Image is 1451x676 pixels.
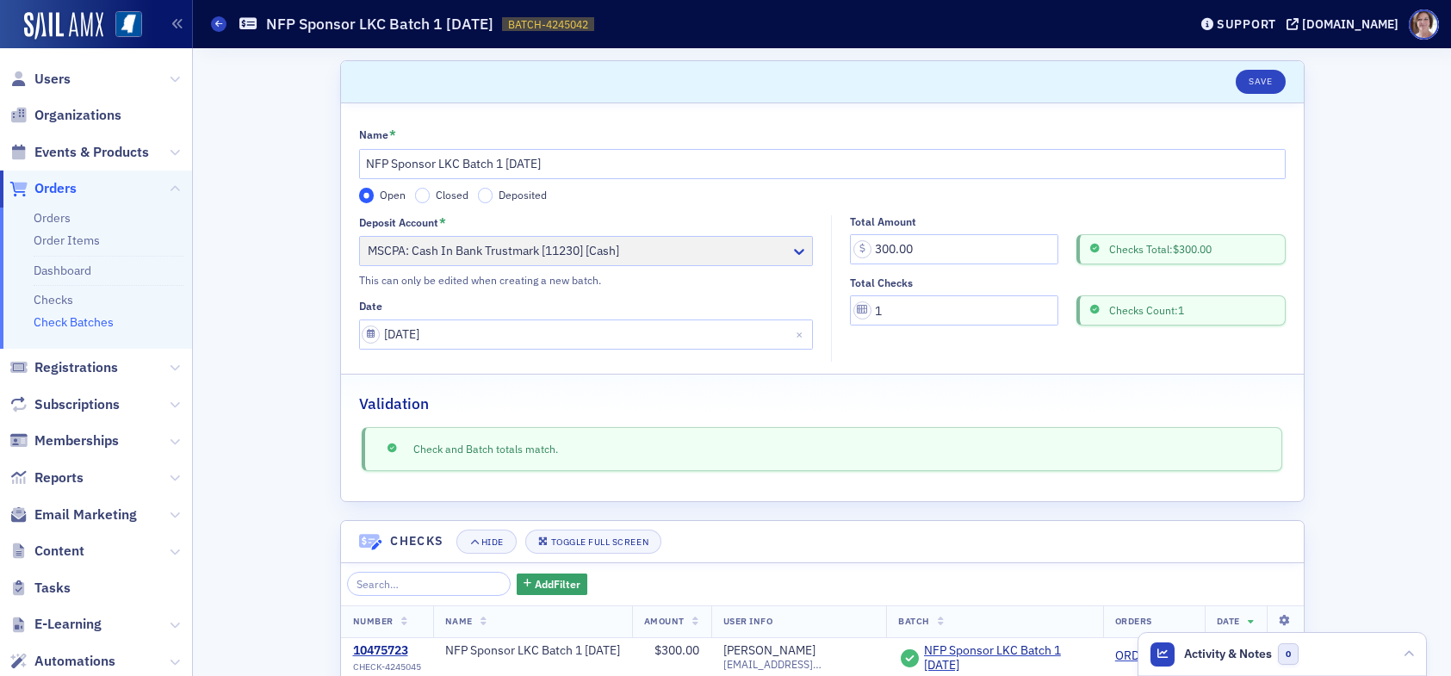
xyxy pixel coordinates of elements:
span: Reports [34,468,84,487]
span: Orders [1115,615,1152,627]
a: Order Items [34,233,100,248]
input: Search… [347,572,512,596]
span: Activity & Notes [1184,645,1272,663]
div: Support [1217,16,1276,32]
button: Toggle Full Screen [525,530,661,554]
a: Content [9,542,84,561]
span: Amount [644,615,685,627]
span: Closed [436,188,468,202]
a: Dashboard [34,263,91,278]
input: MM/DD/YYYY [359,319,814,350]
button: AddFilter [517,574,587,595]
div: Total Amount [850,215,916,228]
span: Check and Batch totals match. [401,441,558,456]
span: [EMAIL_ADDRESS][DOMAIN_NAME] [723,658,874,671]
span: Email Marketing [34,505,137,524]
span: Batch [898,615,930,627]
a: Email Marketing [9,505,137,524]
abbr: This field is required [439,215,446,231]
span: 0 [1278,643,1299,665]
span: Registrations [34,358,118,377]
a: [PERSON_NAME] [723,643,815,659]
div: This can only be edited when creating a new batch. [359,272,814,288]
div: Deposit Account [359,216,438,229]
div: Hide [481,537,504,547]
input: 0.00 [850,234,1058,264]
button: [DOMAIN_NAME] [1287,18,1404,30]
a: Subscriptions [9,395,120,414]
span: Date [1217,615,1240,627]
span: Add Filter [535,576,580,592]
a: Check Batches [34,314,114,330]
span: Subscriptions [34,395,120,414]
a: Memberships [9,431,119,450]
span: Number [353,615,394,627]
a: Events & Products [9,143,149,162]
div: Toggle Full Screen [551,537,648,547]
input: Deposited [478,188,493,203]
span: $300.00 [1173,242,1212,256]
a: View Homepage [103,11,142,40]
span: Checks Count: 1 [1104,302,1183,318]
span: Orders [34,179,77,198]
a: Organizations [9,106,121,125]
img: SailAMX [24,12,103,40]
span: $300.00 [654,642,699,658]
a: Orders [34,210,71,226]
button: Hide [456,530,517,554]
span: Automations [34,652,115,671]
a: Reports [9,468,84,487]
abbr: This field is required [389,127,396,143]
span: Users [34,70,71,89]
span: Deposited [499,188,547,202]
span: Events & Products [34,143,149,162]
a: 10475723 [353,643,421,659]
a: ORD-4239409 [1115,648,1193,664]
div: NFP Sponsor LKC Batch 1 [DATE] [445,643,620,659]
img: SailAMX [115,11,142,38]
a: Users [9,70,71,89]
span: Name [445,615,473,627]
h1: NFP Sponsor LKC Batch 1 [DATE] [266,14,493,34]
span: E-Learning [34,615,102,634]
h4: Checks [390,532,443,550]
div: Total Checks [850,276,913,289]
a: Tasks [9,579,71,598]
a: Orders [9,179,77,198]
h2: Validation [359,393,429,415]
a: Checks [34,292,73,307]
input: Open [359,188,375,203]
span: Profile [1409,9,1439,40]
span: Open [380,188,406,202]
span: Checks Total: [1104,241,1211,257]
span: Content [34,542,84,561]
div: Date [359,300,382,313]
button: Save [1236,70,1285,94]
a: Automations [9,652,115,671]
span: Organizations [34,106,121,125]
input: Closed [415,188,431,203]
div: Name [359,128,388,141]
span: BATCH-4245042 [508,17,588,32]
button: Close [790,319,813,350]
div: [DOMAIN_NAME] [1302,16,1398,32]
a: NFP Sponsor LKC Batch 1 [DATE] [924,643,1091,673]
a: Registrations [9,358,118,377]
span: CHECK-4245045 [353,661,421,673]
a: E-Learning [9,615,102,634]
span: Memberships [34,431,119,450]
span: Tasks [34,579,71,598]
span: User Info [723,615,773,627]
